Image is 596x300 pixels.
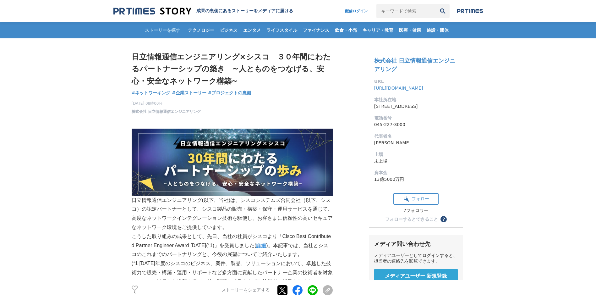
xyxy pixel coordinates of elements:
[172,90,206,96] a: #企業ストーリー
[374,133,458,140] dt: 代表者名
[385,273,447,280] span: メディアユーザー 新規登録
[374,103,458,110] dd: [STREET_ADDRESS]
[440,216,447,222] button: ？
[132,51,333,87] h1: 日立情報通信エンジニアリング×シスコ ３０年間にわたるパートナーシップの築き ~人とものをつなげる、安心・安全なネットワーク構築~
[185,27,217,33] span: テクノロジー
[374,269,458,289] a: メディアユーザー 新規登録 無料
[374,151,458,158] dt: 上場
[113,7,293,15] a: 成果の裏側にあるストーリーをメディアに届ける 成果の裏側にあるストーリーをメディアに届ける
[241,22,263,38] a: エンタメ
[374,57,455,72] a: 株式会社 日立情報通信エンジニアリング
[196,8,293,14] h2: 成果の裏側にあるストーリーをメディアに届ける
[332,22,359,38] a: 飲食・小売
[132,101,201,106] span: [DATE] 08時00分
[264,27,300,33] span: ライフスタイル
[374,240,458,248] div: メディア問い合わせ先
[396,22,424,38] a: 医療・健康
[374,115,458,121] dt: 電話番号
[457,8,483,14] img: prtimes
[360,22,396,38] a: キャリア・教育
[132,129,333,196] img: thumbnail_291a6e60-8c83-11f0-9d6d-a329db0dd7a1.png
[374,169,458,176] dt: 資本金
[374,86,423,91] a: [URL][DOMAIN_NAME]
[132,129,333,232] p: 日立情報通信エンジニアリング(以下、当社)は、シスコシステムズ合同会社（以下、シスコ）の認定パートナーとして、シスコ製品の販売・構築・保守・運用サービスを通じて、高度なネットワークインテグレーシ...
[300,22,332,38] a: ファイナンス
[221,287,270,293] p: ストーリーをシェアする
[374,78,458,85] dt: URL
[424,27,451,33] span: 施設・団体
[132,292,138,295] p: 5
[339,4,374,18] a: 配信ログイン
[132,109,201,114] a: 株式会社 日立情報通信エンジニアリング
[217,27,240,33] span: ビジネス
[374,176,458,183] dd: 13億5000万円
[393,208,439,214] div: 7フォロワー
[374,140,458,146] dd: [PERSON_NAME]
[264,22,300,38] a: ライフスタイル
[132,90,171,96] a: #ネットワーキング
[374,253,458,264] div: メディアユーザーとしてログインすると、担当者の連絡先を閲覧できます。
[376,4,436,18] input: キーワードで検索
[185,22,217,38] a: テクノロジー
[393,193,439,205] button: フォロー
[436,4,450,18] button: 検索
[441,217,446,221] span: ？
[113,7,191,15] img: 成果の裏側にあるストーリーをメディアに届ける
[300,27,332,33] span: ファイナンス
[332,27,359,33] span: 飲食・小売
[208,90,251,96] a: #プロジェクトの裏側
[132,232,333,259] p: こうした取り組みの成果として、先日、当社の社員がシスコより「Cisco Best Contributed Partner Engineer Award [DATE](*1)」を受賞しました( )...
[256,243,266,248] a: 詳細
[385,217,438,221] div: フォローするとできること
[132,259,333,295] p: (*1 [DATE]年度のシスコのビジネス、案件、製品、ソリューションにおいて、卓越した技術力で販売・構築・運用・サポートなど多方面に貢献したパートナー企業の技術者を対象に、シスコ社員から推薦を...
[241,27,263,33] span: エンタメ
[374,97,458,103] dt: 本社所在地
[424,22,451,38] a: 施設・団体
[396,27,424,33] span: 医療・健康
[412,280,420,285] span: 無料
[217,22,240,38] a: ビジネス
[374,121,458,128] dd: 045-227-3000
[360,27,396,33] span: キャリア・教育
[374,158,458,164] dd: 未上場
